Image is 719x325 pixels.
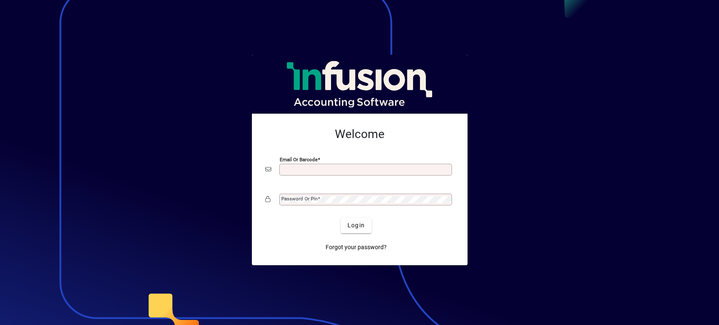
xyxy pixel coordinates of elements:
span: Login [347,221,365,230]
a: Forgot your password? [322,240,390,255]
mat-label: Email or Barcode [280,156,318,162]
mat-label: Password or Pin [281,196,318,202]
h2: Welcome [265,127,454,141]
span: Forgot your password? [326,243,387,252]
button: Login [341,218,372,233]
